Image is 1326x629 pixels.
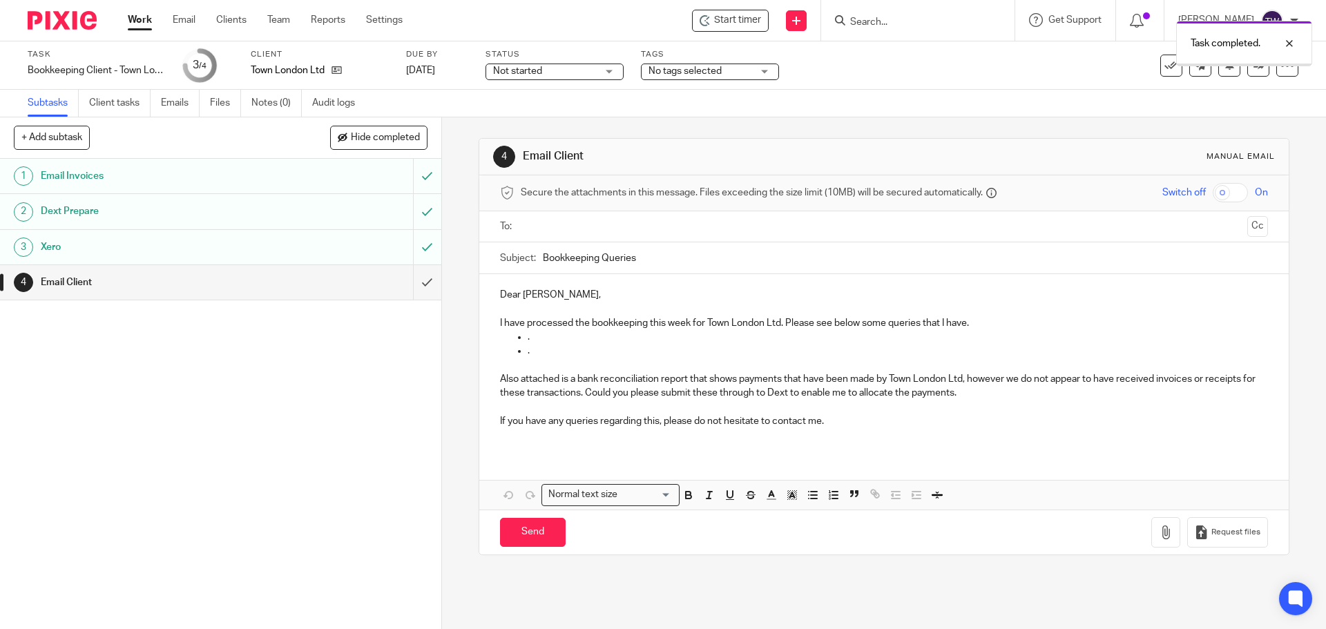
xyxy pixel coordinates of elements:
[28,64,166,77] div: Bookkeeping Client - Town London Ltd - [DATE]
[267,13,290,27] a: Team
[500,372,1267,400] p: Also attached is a bank reconciliation report that shows payments that have been made by Town Lon...
[41,166,280,186] h1: Email Invoices
[251,90,302,117] a: Notes (0)
[14,273,33,292] div: 4
[14,126,90,149] button: + Add subtask
[14,238,33,257] div: 3
[523,149,914,164] h1: Email Client
[486,49,624,60] label: Status
[1255,186,1268,200] span: On
[251,49,389,60] label: Client
[493,146,515,168] div: 4
[28,90,79,117] a: Subtasks
[251,64,325,77] p: Town London Ltd
[1261,10,1283,32] img: svg%3E
[521,186,983,200] span: Secure the attachments in this message. Files exceeding the size limit (10MB) will be secured aut...
[406,49,468,60] label: Due by
[500,316,1267,330] p: I have processed the bookkeeping this week for Town London Ltd. Please see below some queries tha...
[622,487,671,502] input: Search for option
[500,414,1267,428] p: If you have any queries regarding this, please do not hesitate to contact me.
[351,133,420,144] span: Hide completed
[1191,37,1260,50] p: Task completed.
[500,251,536,265] label: Subject:
[1211,527,1260,538] span: Request files
[41,237,280,258] h1: Xero
[41,201,280,222] h1: Dext Prepare
[193,57,206,73] div: 3
[366,13,403,27] a: Settings
[545,487,620,502] span: Normal text size
[500,518,566,548] input: Send
[128,13,152,27] a: Work
[692,10,769,32] div: Town London Ltd - Bookkeeping Client - Town London Ltd - Thursday
[41,272,280,293] h1: Email Client
[173,13,195,27] a: Email
[89,90,151,117] a: Client tasks
[216,13,247,27] a: Clients
[28,11,97,30] img: Pixie
[312,90,365,117] a: Audit logs
[210,90,241,117] a: Files
[500,220,515,233] label: To:
[14,166,33,186] div: 1
[28,49,166,60] label: Task
[1162,186,1206,200] span: Switch off
[14,202,33,222] div: 2
[1247,216,1268,237] button: Cc
[161,90,200,117] a: Emails
[528,344,1267,358] p: .
[406,66,435,75] span: [DATE]
[199,62,206,70] small: /4
[493,66,542,76] span: Not started
[500,288,1267,302] p: Dear [PERSON_NAME],
[1187,517,1267,548] button: Request files
[641,49,779,60] label: Tags
[1207,151,1275,162] div: Manual email
[330,126,427,149] button: Hide completed
[311,13,345,27] a: Reports
[28,64,166,77] div: Bookkeeping Client - Town London Ltd - Thursday
[541,484,680,505] div: Search for option
[528,330,1267,344] p: .
[648,66,722,76] span: No tags selected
